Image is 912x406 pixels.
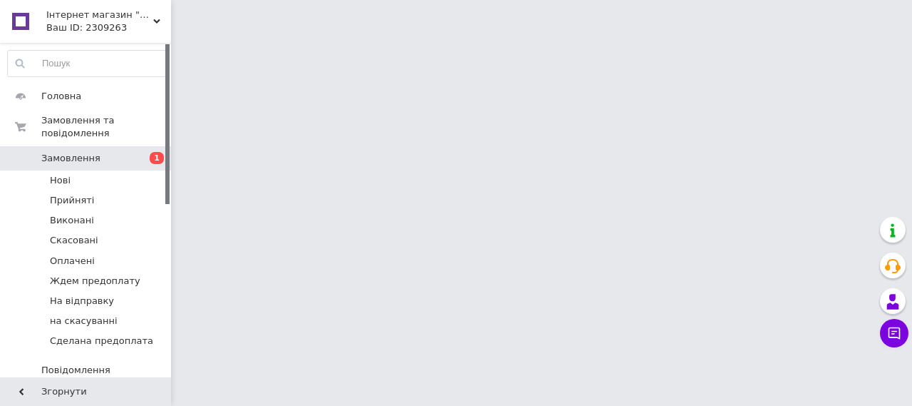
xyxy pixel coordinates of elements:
input: Пошук [8,51,167,76]
span: Замовлення [41,152,100,165]
span: Замовлення та повідомлення [41,114,171,140]
button: Чат з покупцем [880,319,908,347]
span: Сделана предоплата [50,335,153,347]
span: Оплачені [50,255,95,268]
span: Виконані [50,214,94,227]
span: Нові [50,174,71,187]
span: 1 [150,152,164,164]
span: Інтернет магазин "Кредо-меблі" [46,9,153,21]
span: Скасовані [50,234,98,247]
span: Повідомлення [41,364,110,377]
span: Ждем предоплату [50,275,140,288]
div: Ваш ID: 2309263 [46,21,171,34]
span: Головна [41,90,81,103]
span: На відправку [50,295,114,308]
span: на скасуванні [50,315,118,328]
span: Прийняті [50,194,94,207]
